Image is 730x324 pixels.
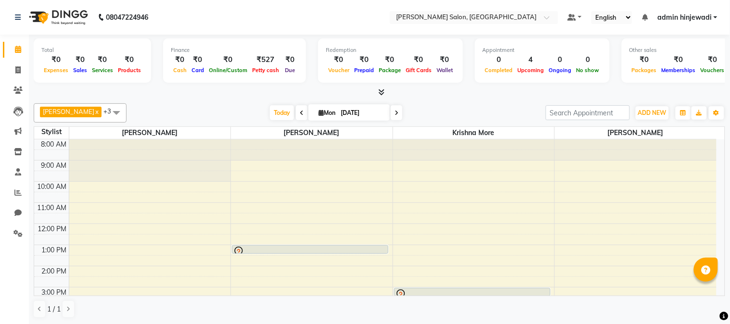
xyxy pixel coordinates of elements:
[403,54,434,65] div: ₹0
[40,287,69,298] div: 3:00 PM
[316,109,338,116] span: Mon
[71,54,90,65] div: ₹0
[39,161,69,171] div: 9:00 AM
[71,67,90,74] span: Sales
[115,67,143,74] span: Products
[515,54,547,65] div: 4
[434,54,455,65] div: ₹0
[40,245,69,255] div: 1:00 PM
[282,67,297,74] span: Due
[189,67,206,74] span: Card
[546,105,630,120] input: Search Appointment
[555,127,717,139] span: [PERSON_NAME]
[393,127,555,139] span: krishna more
[376,54,403,65] div: ₹0
[574,67,602,74] span: No show
[47,304,61,314] span: 1 / 1
[41,46,143,54] div: Total
[232,246,388,253] div: [PERSON_NAME], TK02, 01:00 PM-01:25 PM, Classic cut
[40,266,69,276] div: 2:00 PM
[250,67,282,74] span: Petty cash
[483,46,602,54] div: Appointment
[206,54,250,65] div: ₹0
[206,67,250,74] span: Online/Custom
[638,109,666,116] span: ADD NEW
[698,54,727,65] div: ₹0
[282,54,298,65] div: ₹0
[629,54,659,65] div: ₹0
[352,67,376,74] span: Prepaid
[395,288,550,296] div: [PERSON_NAME], TK01, 03:00 PM-03:25 PM, Tattoo Fade cut
[25,4,90,31] img: logo
[574,54,602,65] div: 0
[376,67,403,74] span: Package
[629,67,659,74] span: Packages
[39,139,69,150] div: 8:00 AM
[36,182,69,192] div: 10:00 AM
[326,46,455,54] div: Redemption
[659,67,698,74] span: Memberships
[189,54,206,65] div: ₹0
[515,67,547,74] span: Upcoming
[231,127,393,139] span: [PERSON_NAME]
[115,54,143,65] div: ₹0
[403,67,434,74] span: Gift Cards
[171,54,189,65] div: ₹0
[636,106,669,120] button: ADD NEW
[36,224,69,234] div: 12:00 PM
[94,108,99,115] a: x
[106,4,148,31] b: 08047224946
[547,54,574,65] div: 0
[338,106,386,120] input: 2025-09-01
[41,54,71,65] div: ₹0
[657,12,712,23] span: admin hinjewadi
[90,67,115,74] span: Services
[483,54,515,65] div: 0
[250,54,282,65] div: ₹527
[434,67,455,74] span: Wallet
[69,127,231,139] span: [PERSON_NAME]
[103,107,118,115] span: +3
[171,67,189,74] span: Cash
[352,54,376,65] div: ₹0
[698,67,727,74] span: Vouchers
[34,127,69,137] div: Stylist
[659,54,698,65] div: ₹0
[326,54,352,65] div: ₹0
[326,67,352,74] span: Voucher
[171,46,298,54] div: Finance
[547,67,574,74] span: Ongoing
[41,67,71,74] span: Expenses
[483,67,515,74] span: Completed
[43,108,94,115] span: [PERSON_NAME]
[270,105,294,120] span: Today
[36,203,69,213] div: 11:00 AM
[90,54,115,65] div: ₹0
